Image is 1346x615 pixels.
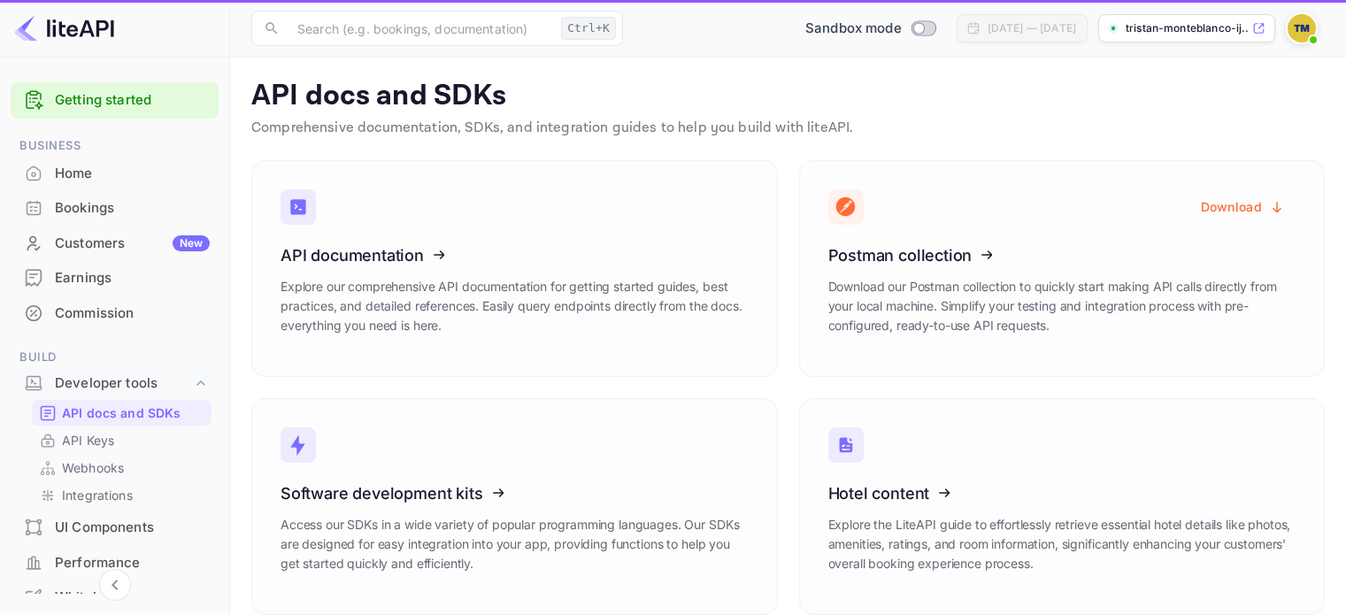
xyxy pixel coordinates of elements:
a: Home [11,157,219,189]
p: API docs and SDKs [62,404,181,422]
p: Explore our comprehensive API documentation for getting started guides, best practices, and detai... [281,277,749,335]
a: Hotel contentExplore the LiteAPI guide to effortlessly retrieve essential hotel details like phot... [799,398,1326,615]
p: Comprehensive documentation, SDKs, and integration guides to help you build with liteAPI. [251,118,1325,139]
div: Developer tools [11,368,219,399]
div: Home [11,157,219,191]
a: Integrations [39,486,204,504]
div: Switch to Production mode [798,19,942,39]
p: Access our SDKs in a wide variety of popular programming languages. Our SDKs are designed for eas... [281,515,749,573]
div: Earnings [11,261,219,296]
a: Earnings [11,261,219,294]
div: UI Components [55,518,210,538]
div: Commission [55,304,210,324]
a: Commission [11,296,219,329]
p: Download our Postman collection to quickly start making API calls directly from your local machin... [828,277,1296,335]
div: Ctrl+K [561,17,616,40]
img: LiteAPI logo [14,14,114,42]
h3: Postman collection [828,246,1296,265]
span: Sandbox mode [805,19,902,39]
p: Explore the LiteAPI guide to effortlessly retrieve essential hotel details like photos, amenities... [828,515,1296,573]
h3: Software development kits [281,484,749,503]
a: Webhooks [39,458,204,477]
div: Commission [11,296,219,331]
span: Build [11,348,219,367]
span: Business [11,136,219,156]
input: Search (e.g. bookings, documentation) [287,11,554,46]
div: UI Components [11,511,219,545]
a: CustomersNew [11,227,219,259]
a: Getting started [55,90,210,111]
div: Bookings [11,191,219,226]
a: API documentationExplore our comprehensive API documentation for getting started guides, best pra... [251,160,778,377]
div: Getting started [11,82,219,119]
h3: API documentation [281,246,749,265]
a: Performance [11,546,219,579]
img: Tristan monteblanco [1288,14,1316,42]
button: Download [1190,189,1296,224]
a: API Keys [39,431,204,450]
div: Integrations [32,482,212,508]
div: Home [55,164,210,184]
p: Integrations [62,486,133,504]
div: Developer tools [55,373,192,394]
div: Performance [11,546,219,580]
div: API Keys [32,427,212,453]
p: API Keys [62,431,114,450]
div: [DATE] — [DATE] [988,20,1076,36]
p: tristan-monteblanco-ij... [1126,20,1249,36]
div: Earnings [55,268,210,288]
a: UI Components [11,511,219,543]
a: Whitelabel [11,580,219,613]
div: Bookings [55,198,210,219]
div: CustomersNew [11,227,219,261]
p: API docs and SDKs [251,79,1325,114]
div: Performance [55,553,210,573]
div: Webhooks [32,455,212,480]
div: Customers [55,234,210,254]
p: Webhooks [62,458,124,477]
h3: Hotel content [828,484,1296,503]
a: Bookings [11,191,219,224]
div: API docs and SDKs [32,400,212,426]
a: API docs and SDKs [39,404,204,422]
div: New [173,235,210,251]
a: Software development kitsAccess our SDKs in a wide variety of popular programming languages. Our ... [251,398,778,615]
div: Whitelabel [55,588,210,608]
button: Collapse navigation [99,569,131,601]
